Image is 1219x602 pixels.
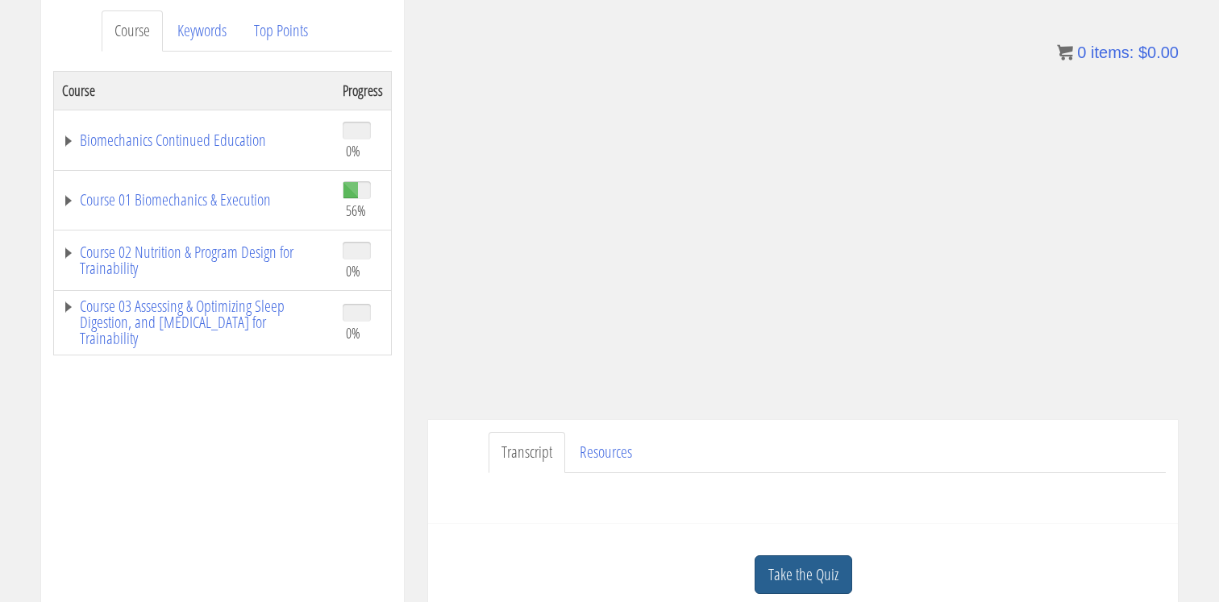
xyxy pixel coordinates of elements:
a: Take the Quiz [755,555,852,595]
a: Course 03 Assessing & Optimizing Sleep Digestion, and [MEDICAL_DATA] for Trainability [62,298,327,347]
span: 0% [346,262,360,280]
a: Course [102,10,163,52]
th: Course [54,71,335,110]
a: 0 items: $0.00 [1057,44,1179,61]
span: 0% [346,142,360,160]
span: 56% [346,201,366,219]
img: icon11.png [1057,44,1073,60]
a: Transcript [489,432,565,473]
span: 0 [1077,44,1086,61]
span: 0% [346,324,360,342]
a: Course 01 Biomechanics & Execution [62,192,327,208]
a: Top Points [241,10,321,52]
span: items: [1091,44,1134,61]
bdi: 0.00 [1138,44,1179,61]
span: $ [1138,44,1147,61]
a: Resources [567,432,645,473]
th: Progress [335,71,392,110]
a: Course 02 Nutrition & Program Design for Trainability [62,244,327,276]
a: Keywords [164,10,239,52]
a: Biomechanics Continued Education [62,132,327,148]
